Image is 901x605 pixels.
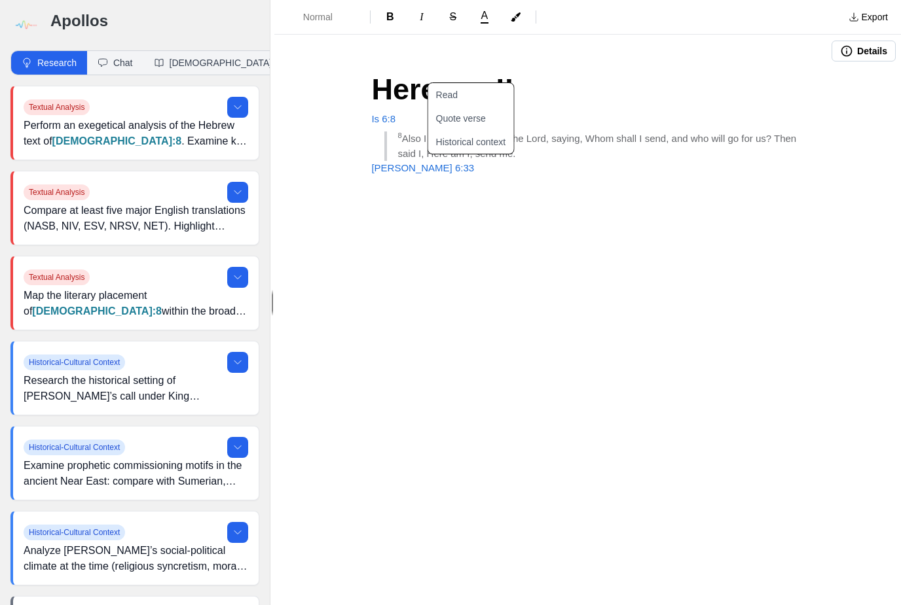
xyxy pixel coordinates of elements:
[407,7,436,27] button: Format Italics
[24,354,125,370] span: Historical-Cultural Context
[439,7,468,27] button: Format Strikethrough
[24,373,248,404] p: Research the historical setting of [PERSON_NAME]’s call under King [PERSON_NAME]’s reign. Investi...
[11,51,87,75] button: Research
[52,135,182,147] a: [DEMOGRAPHIC_DATA]:8
[50,10,259,31] h3: Apollos
[280,5,365,29] button: Formatting Options
[470,8,499,26] button: A
[24,525,125,540] span: Historical-Cultural Context
[428,83,529,107] button: Read
[386,11,394,22] span: B
[24,269,90,285] span: Textual Analysis
[376,7,405,27] button: Format Bold
[24,203,248,234] p: Compare at least five major English translations (NASB, NIV, ESV, NRSV, NET). Highlight variation...
[449,11,456,22] span: S
[10,10,40,40] img: logo
[32,305,162,317] a: [DEMOGRAPHIC_DATA]:8
[397,131,401,139] span: 8
[371,73,514,106] span: Here am I!
[481,10,488,21] span: A
[143,51,283,75] button: [DEMOGRAPHIC_DATA]
[371,162,474,173] a: [PERSON_NAME] 6:33
[24,288,248,319] p: Map the literary placement of within the broader call narrative ( ). Identify chiasms, parallelis...
[87,51,143,75] button: Chat
[397,133,799,159] span: Also I heard the voice of the Lord, saying, Whom shall I send, and who will go for us? Then said ...
[24,118,248,149] p: Perform an exegetical analysis of the Hebrew text of . Examine key words (הִנֵּנִי, שְׁלָחַנִי) a...
[428,130,529,154] button: Historical context
[24,99,90,115] span: Textual Analysis
[24,440,125,455] span: Historical-Cultural Context
[303,10,349,24] span: Normal
[24,458,248,489] p: Examine prophetic commissioning motifs in the ancient Near East: compare with Sumerian, Babylonia...
[841,7,896,27] button: Export
[24,543,248,574] p: Analyze [PERSON_NAME]’s social-political climate at the time (religious syncretism, moral decay, ...
[371,113,395,124] a: Is 6:8
[832,41,896,61] button: Details
[24,184,90,200] span: Textual Analysis
[420,11,423,22] span: I
[836,540,885,589] iframe: Drift Widget Chat Controller
[428,107,529,130] button: Quote verse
